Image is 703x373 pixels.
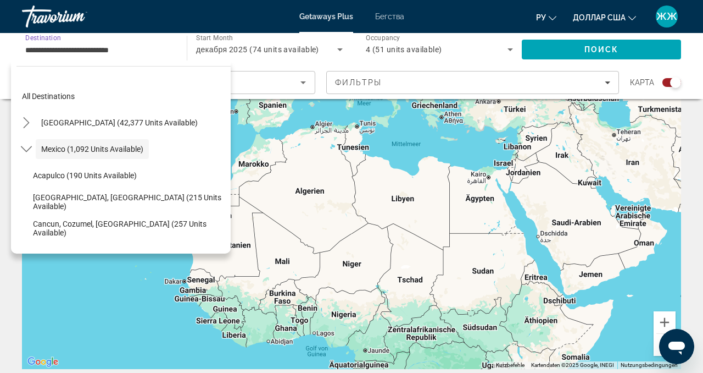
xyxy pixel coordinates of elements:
[41,118,198,127] span: [GEOGRAPHIC_DATA] (42,377 units available)
[299,12,353,21] a: Getaways Plus
[27,192,231,212] button: Select destination: Baja Peninsula, Los Cabos (215 units available)
[621,362,678,368] a: Nutzungsbedingungen (wird in neuem Tab geöffnet)
[25,355,61,369] a: Dieses Gebiet in Google Maps öffnen (in neuem Fenster)
[27,218,231,238] button: Select destination: Cancun, Cozumel, Riviera Maya (257 units available)
[654,311,676,333] button: Vergrößern
[654,334,676,356] button: Verkleinern
[375,12,404,21] a: Бегства
[25,355,61,369] img: Google
[630,75,654,90] span: карта
[536,9,556,25] button: Изменить язык
[196,34,233,42] span: Start Month
[16,86,231,106] button: Select destination: All destinations
[22,92,75,101] span: All destinations
[326,71,620,94] button: Filters
[652,5,681,28] button: Меню пользователя
[573,9,636,25] button: Изменить валюту
[22,2,132,31] a: Травориум
[36,113,203,133] button: Select destination: United States (42,377 units available)
[335,78,382,87] span: Фильтры
[31,76,306,89] mat-select: Sort by
[531,362,614,368] span: Kartendaten ©2025 Google, INEGI
[16,140,36,159] button: Toggle Mexico (1,092 units available) submenu
[536,13,546,22] font: ру
[196,45,319,54] span: декабря 2025 (74 units available)
[659,329,694,364] iframe: Schaltfläche zum Öffnen des Messaging-Fensters
[656,10,677,22] font: ЖЖ
[366,34,400,42] span: Occupancy
[584,45,619,54] span: Поиск
[33,171,137,180] span: Acapulco (190 units available)
[25,43,172,57] input: Select destination
[27,166,231,185] button: Select destination: Acapulco (190 units available)
[522,40,681,59] button: Search
[33,220,225,237] span: Cancun, Cozumel, [GEOGRAPHIC_DATA] (257 units available)
[36,139,149,159] button: Select destination: Mexico (1,092 units available)
[27,245,231,265] button: Select destination: Gulf of Mexico (13 units available)
[366,45,442,54] span: 4 (51 units available)
[16,113,36,133] button: Toggle United States (42,377 units available) submenu
[573,13,626,22] font: доллар США
[11,61,231,254] div: Destination options
[25,34,61,41] span: Destination
[41,145,143,153] span: Mexico (1,092 units available)
[33,193,225,211] span: [GEOGRAPHIC_DATA], [GEOGRAPHIC_DATA] (215 units available)
[496,361,525,369] button: Kurzbefehle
